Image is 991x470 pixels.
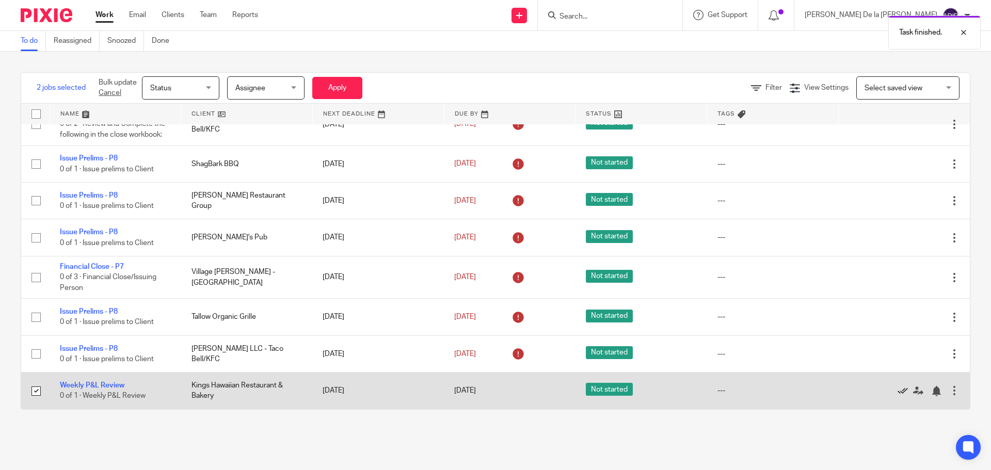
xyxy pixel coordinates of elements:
[312,145,444,182] td: [DATE]
[60,319,154,326] span: 0 of 1 · Issue prelims to Client
[60,202,154,209] span: 0 of 1 · Issue prelims to Client
[60,229,118,236] a: Issue Prelims - P8
[717,232,828,242] div: ---
[586,346,633,359] span: Not started
[454,160,476,168] span: [DATE]
[99,77,137,99] p: Bulk update
[95,10,114,20] a: Work
[129,10,146,20] a: Email
[181,219,313,256] td: [PERSON_NAME]'s Pub
[60,382,124,389] a: Weekly P&L Review
[232,10,258,20] a: Reports
[717,272,828,282] div: ---
[312,77,362,99] button: Apply
[60,166,154,173] span: 0 of 1 · Issue prelims to Client
[454,197,476,204] span: [DATE]
[162,10,184,20] a: Clients
[312,299,444,335] td: [DATE]
[312,256,444,298] td: [DATE]
[60,345,118,352] a: Issue Prelims - P8
[454,313,476,320] span: [DATE]
[586,230,633,243] span: Not started
[60,393,146,400] span: 0 of 1 · Weekly P&L Review
[60,263,124,270] a: Financial Close - P7
[60,308,118,315] a: Issue Prelims - P8
[312,183,444,219] td: [DATE]
[181,145,313,182] td: ShagBark BBQ
[181,256,313,298] td: Village [PERSON_NAME] - [GEOGRAPHIC_DATA]
[152,31,177,51] a: Done
[312,335,444,372] td: [DATE]
[586,310,633,322] span: Not started
[454,350,476,358] span: [DATE]
[942,7,959,24] img: svg%3E
[717,312,828,322] div: ---
[37,83,86,93] span: 2 jobs selected
[54,31,100,51] a: Reassigned
[717,111,735,117] span: Tags
[454,387,476,394] span: [DATE]
[60,192,118,199] a: Issue Prelims - P8
[898,385,913,396] a: Mark as done
[717,385,828,396] div: ---
[181,372,313,409] td: Kings Hawaiian Restaurant & Bakery
[200,10,217,20] a: Team
[865,85,922,92] span: Select saved view
[586,193,633,206] span: Not started
[150,85,171,92] span: Status
[765,84,782,91] span: Filter
[181,335,313,372] td: [PERSON_NAME] LLC - Taco Bell/KFC
[21,31,46,51] a: To do
[586,156,633,169] span: Not started
[60,239,154,247] span: 0 of 1 · Issue prelims to Client
[60,355,154,363] span: 0 of 1 · Issue prelims to Client
[60,155,118,162] a: Issue Prelims - P8
[60,273,156,291] span: 0 of 3 · Financial Close/Issuing Person
[454,234,476,241] span: [DATE]
[107,31,144,51] a: Snoozed
[312,372,444,409] td: [DATE]
[586,270,633,283] span: Not started
[717,159,828,169] div: ---
[454,121,476,128] span: [DATE]
[586,383,633,396] span: Not started
[181,183,313,219] td: [PERSON_NAME] Restaurant Group
[454,273,476,281] span: [DATE]
[21,8,72,22] img: Pixie
[312,219,444,256] td: [DATE]
[181,299,313,335] td: Tallow Organic Grille
[99,89,121,96] a: Cancel
[717,349,828,359] div: ---
[804,84,849,91] span: View Settings
[717,196,828,206] div: ---
[235,85,265,92] span: Assignee
[899,27,942,38] p: Task finished.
